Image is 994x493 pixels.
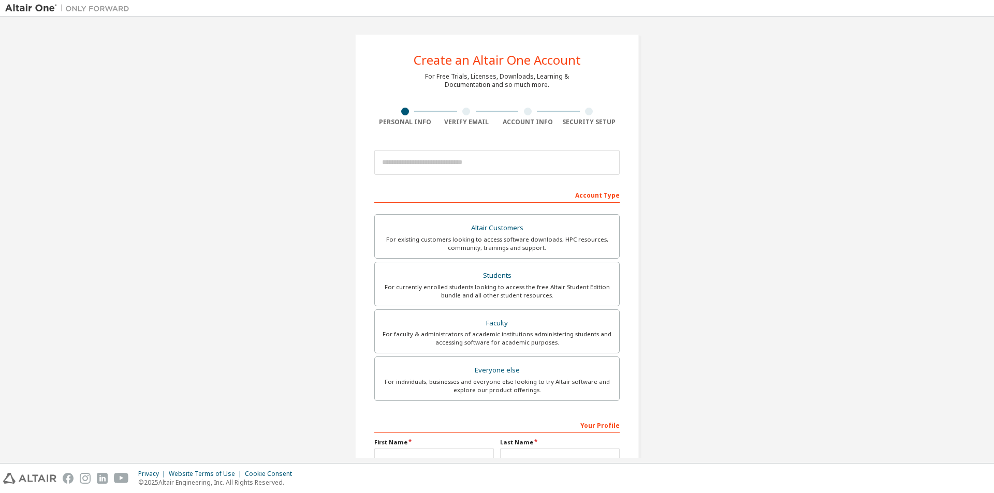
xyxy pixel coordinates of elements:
[374,416,620,433] div: Your Profile
[114,473,129,484] img: youtube.svg
[414,54,581,66] div: Create an Altair One Account
[63,473,74,484] img: facebook.svg
[5,3,135,13] img: Altair One
[245,470,298,478] div: Cookie Consent
[436,118,498,126] div: Verify Email
[138,470,169,478] div: Privacy
[3,473,56,484] img: altair_logo.svg
[381,283,613,300] div: For currently enrolled students looking to access the free Altair Student Edition bundle and all ...
[425,72,569,89] div: For Free Trials, Licenses, Downloads, Learning & Documentation and so much more.
[497,118,559,126] div: Account Info
[138,478,298,487] p: © 2025 Altair Engineering, Inc. All Rights Reserved.
[374,186,620,203] div: Account Type
[381,363,613,378] div: Everyone else
[500,438,620,446] label: Last Name
[381,235,613,252] div: For existing customers looking to access software downloads, HPC resources, community, trainings ...
[97,473,108,484] img: linkedin.svg
[169,470,245,478] div: Website Terms of Use
[381,330,613,347] div: For faculty & administrators of academic institutions administering students and accessing softwa...
[374,118,436,126] div: Personal Info
[559,118,620,126] div: Security Setup
[80,473,91,484] img: instagram.svg
[381,378,613,394] div: For individuals, businesses and everyone else looking to try Altair software and explore our prod...
[374,438,494,446] label: First Name
[381,221,613,235] div: Altair Customers
[381,268,613,283] div: Students
[381,316,613,331] div: Faculty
